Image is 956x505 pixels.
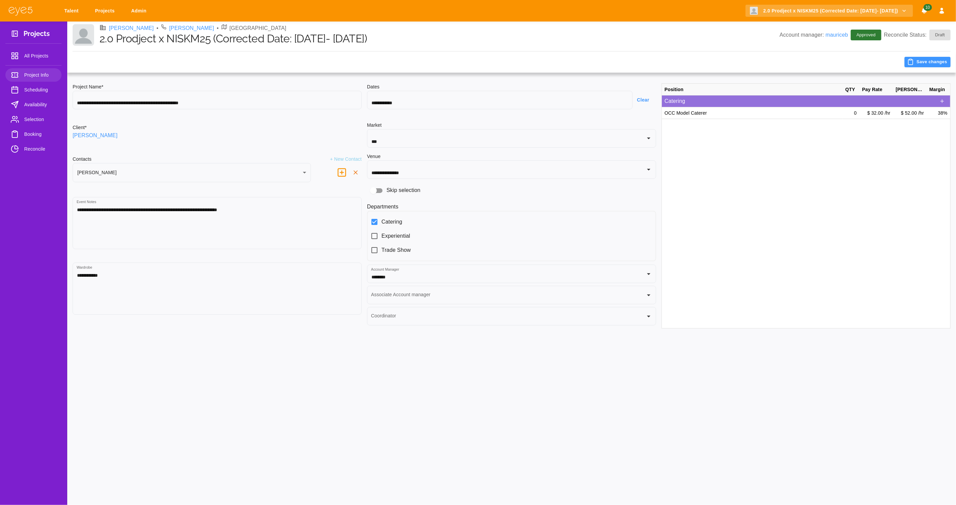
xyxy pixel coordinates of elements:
a: [PERSON_NAME] [73,131,118,140]
button: 2.0 Prodject x NISKM25 (Corrected Date: [DATE]- [DATE]) [746,5,913,17]
div: QTY [843,84,860,95]
div: [PERSON_NAME] [73,163,311,182]
img: eye5 [8,6,33,16]
a: All Projects [5,49,62,63]
div: Pay Rate [860,84,893,95]
img: Client logo [750,7,758,15]
div: $ 32.00 /hr [860,107,893,119]
span: All Projects [24,52,56,60]
span: Reconcile [24,145,56,153]
p: Reconcile Status: [884,30,951,40]
span: Catering [382,218,402,226]
h6: Project Name* [73,83,362,91]
span: Scheduling [24,86,56,94]
label: Wardrobe [77,265,92,270]
div: outlined button group [937,96,948,107]
div: Skip selection [367,184,656,197]
p: [GEOGRAPHIC_DATA] [230,24,286,32]
div: $ 52.00 /hr [893,107,927,119]
p: Catering [665,97,937,105]
div: 38% [927,107,950,119]
h6: Venue [367,153,381,160]
span: Draft [931,32,949,38]
a: [PERSON_NAME] [109,24,154,32]
button: Open [644,133,653,143]
div: OCC Model Caterer [662,107,843,119]
h1: 2.0 Prodject x NISKM25 (Corrected Date: [DATE]- [DATE]) [99,32,780,45]
a: Scheduling [5,83,62,96]
a: [PERSON_NAME] [169,24,214,32]
a: Talent [60,5,85,17]
button: delete [334,165,350,180]
div: [PERSON_NAME] [893,84,927,95]
button: Open [644,165,653,174]
h6: Contacts [73,156,91,163]
button: delete [350,166,362,179]
p: + New Contact [330,156,362,163]
button: Add Position [937,96,948,107]
span: Trade Show [382,246,411,254]
button: Notifications [918,5,930,17]
button: Open [644,269,653,279]
li: • [157,24,159,32]
a: Booking [5,127,62,141]
h3: Projects [24,30,50,40]
span: Approved [852,32,880,38]
a: Admin [127,5,153,17]
h6: Client* [73,124,87,131]
label: Account Manager [371,267,399,272]
div: Position [662,84,843,95]
span: Experiential [382,232,410,240]
a: Selection [5,113,62,126]
span: Selection [24,115,56,123]
span: Availability [24,101,56,109]
a: Projects [91,5,121,17]
a: Reconcile [5,142,62,156]
img: Client logo [73,24,94,46]
span: Booking [24,130,56,138]
button: Clear [633,94,656,106]
span: 10 [923,4,932,11]
a: mauriceb [826,32,848,38]
h6: Market [367,122,656,129]
button: Open [644,312,653,321]
button: Save changes [905,57,951,67]
h6: Dates [367,83,656,91]
a: Project Info [5,68,62,82]
button: Open [644,290,653,300]
div: Margin [927,84,950,95]
span: Project Info [24,71,56,79]
h6: Departments [367,202,656,211]
a: Availability [5,98,62,111]
li: • [217,24,219,32]
p: Account manager: [780,31,848,39]
label: Event Notes [77,199,96,204]
div: 0 [843,107,860,119]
